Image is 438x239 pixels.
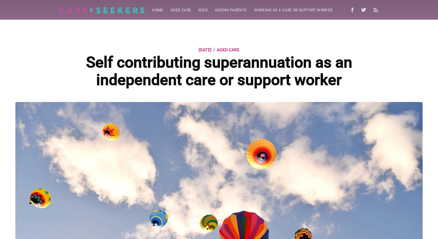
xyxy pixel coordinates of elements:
[72,54,366,89] h1: Self contributing superannuation as an independent care or support worker
[59,7,145,14] img: Careseekers
[148,4,167,16] a: Home
[251,4,336,16] a: Working as a care or support worker
[167,4,195,16] a: Aged Care
[211,4,251,16] a: Ageing parents
[217,46,239,53] a: Aged Care
[213,46,215,53] span: /
[199,46,211,53] time: [DATE]
[195,4,211,16] a: NDIS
